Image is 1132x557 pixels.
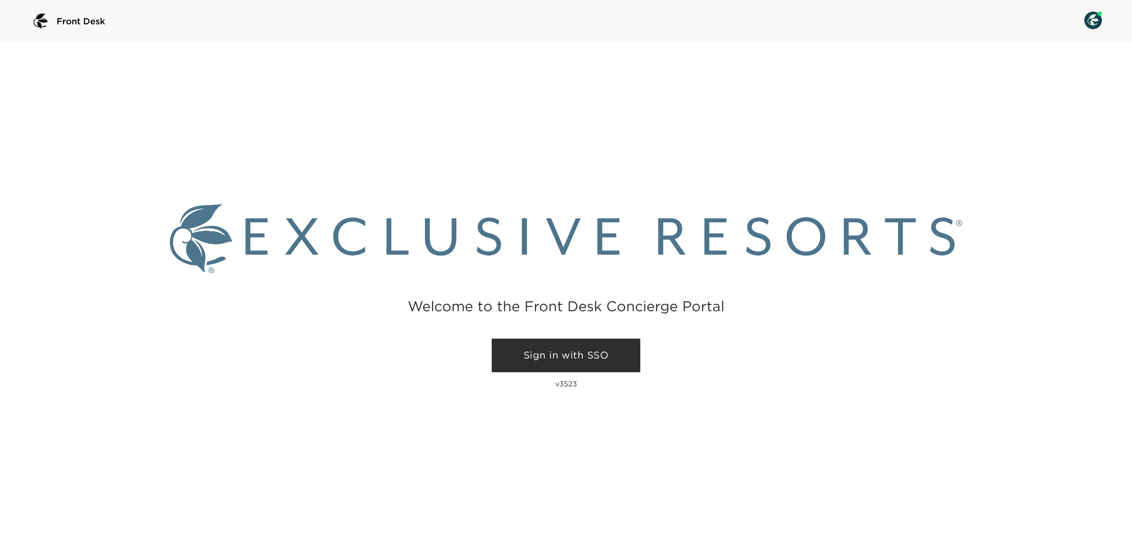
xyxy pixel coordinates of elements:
[408,299,724,313] h2: Welcome to the Front Desk Concierge Portal
[492,339,640,372] a: Sign in with SSO
[555,379,577,388] p: v3523
[170,204,962,273] img: Exclusive Resorts logo
[57,15,105,27] span: Front Desk
[30,11,51,32] img: logo
[1084,11,1102,29] img: User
